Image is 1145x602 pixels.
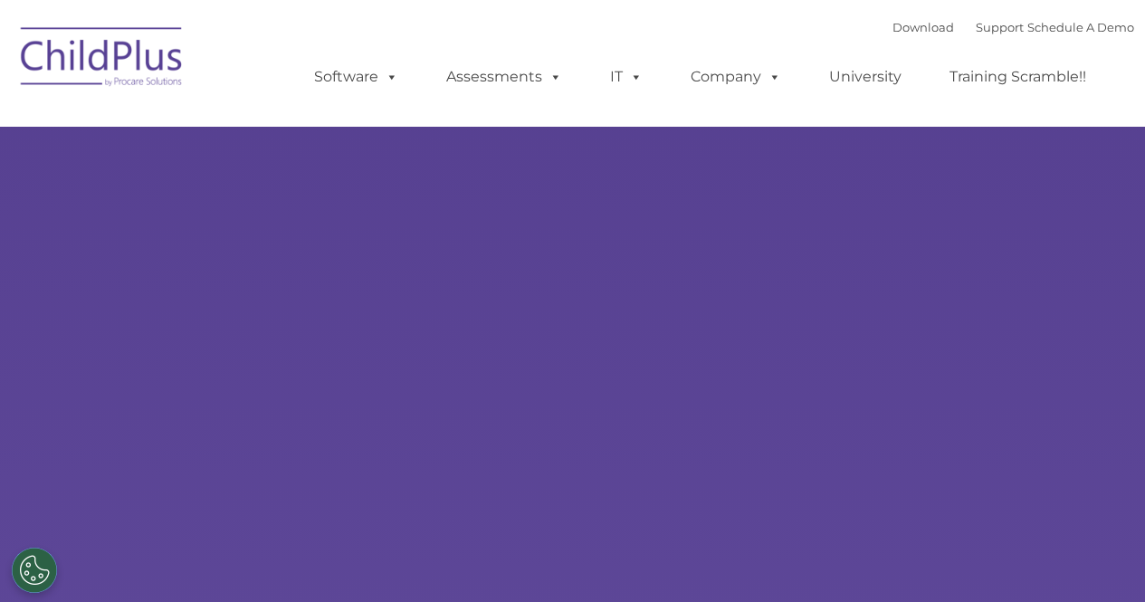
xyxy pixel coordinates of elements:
a: IT [592,59,661,95]
button: Cookies Settings [12,548,57,593]
a: Assessments [428,59,580,95]
a: Software [296,59,416,95]
a: University [811,59,920,95]
a: Training Scramble!! [931,59,1104,95]
a: Download [892,20,954,34]
a: Support [976,20,1024,34]
img: ChildPlus by Procare Solutions [12,14,193,105]
font: | [892,20,1134,34]
a: Company [673,59,799,95]
a: Schedule A Demo [1027,20,1134,34]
